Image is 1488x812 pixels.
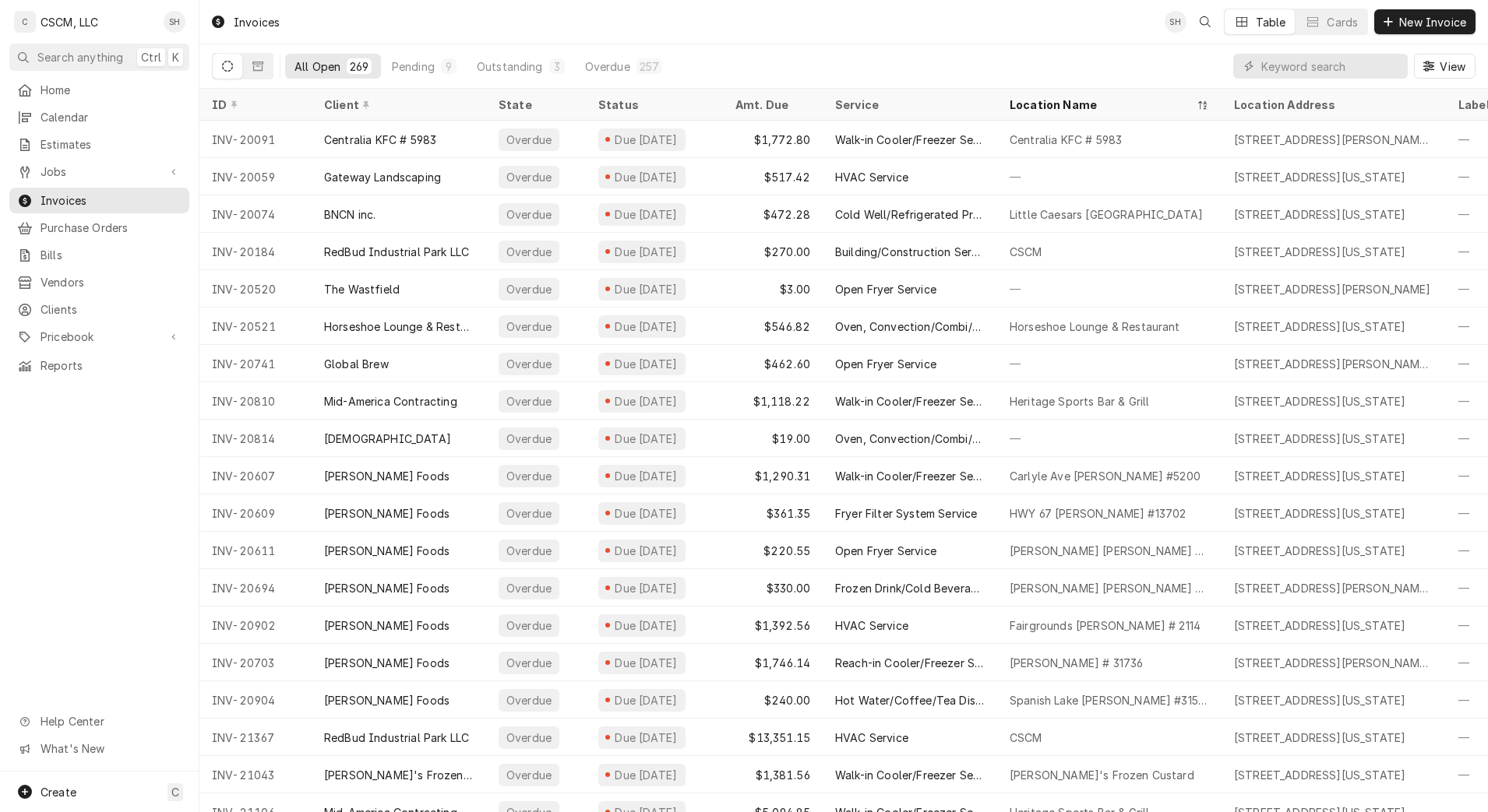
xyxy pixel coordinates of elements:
div: Due [DATE] [613,356,679,372]
div: CSCM, LLC [41,14,98,30]
span: Estimates [41,136,182,153]
div: — [997,158,1222,195]
div: [PERSON_NAME] # 31736 [1010,655,1143,671]
a: Reports [9,353,189,378]
div: $517.42 [723,158,823,195]
div: [STREET_ADDRESS][PERSON_NAME][US_STATE] [1234,356,1433,372]
div: Cards [1327,14,1358,30]
div: Overdue [505,505,553,522]
div: Due [DATE] [613,543,679,559]
div: C [14,11,36,33]
span: Pricebook [41,329,158,345]
a: Bills [9,242,189,268]
div: Location Name [1010,97,1194,113]
div: Due [DATE] [613,132,679,148]
div: [STREET_ADDRESS][US_STATE] [1234,169,1405,185]
a: Purchase Orders [9,215,189,241]
div: Due [DATE] [613,393,679,410]
div: SH [164,11,185,33]
div: Due [DATE] [613,655,679,671]
div: Due [DATE] [613,244,679,260]
div: $546.82 [723,308,823,345]
span: Create [41,786,76,799]
div: [PERSON_NAME] Foods [324,692,450,708]
div: RedBud Industrial Park LLC [324,244,469,260]
div: Due [DATE] [613,206,679,223]
div: Open Fryer Service [835,281,936,297]
span: Jobs [41,163,158,180]
div: $361.35 [723,494,823,532]
div: $330.00 [723,569,823,606]
div: [PERSON_NAME]'s Frozen Custard [1010,767,1194,783]
div: INV-20059 [199,158,312,195]
div: 269 [350,58,368,75]
div: Centralia KFC # 5983 [324,132,436,148]
div: [STREET_ADDRESS][PERSON_NAME] [1234,281,1431,297]
div: Centralia KFC # 5983 [1010,132,1122,148]
div: $13,351.15 [723,719,823,756]
div: Spanish Lake [PERSON_NAME] #31595 [1010,692,1209,708]
div: [STREET_ADDRESS][US_STATE] [1234,729,1405,746]
div: [STREET_ADDRESS][US_STATE] [1234,206,1405,223]
div: The Wastfield [324,281,400,297]
span: Invoices [41,192,182,209]
span: Vendors [41,274,182,290]
div: $1,290.31 [723,457,823,494]
div: Location Address [1234,97,1430,113]
div: Serra Heyen's Avatar [164,11,185,33]
div: $1,746.14 [723,644,823,681]
div: Open Fryer Service [835,543,936,559]
div: Due [DATE] [613,580,679,596]
div: Due [DATE] [613,617,679,634]
span: Purchase Orders [41,220,182,236]
div: INV-20810 [199,382,312,420]
div: Overdue [505,767,553,783]
div: Overdue [505,617,553,634]
div: All Open [294,58,340,75]
div: $240.00 [723,681,823,719]
div: INV-20609 [199,494,312,532]
div: Heritage Sports Bar & Grill [1010,393,1149,410]
div: Overdue [505,393,553,410]
div: [STREET_ADDRESS][US_STATE] [1234,767,1405,783]
div: $1,772.80 [723,121,823,158]
div: Little Caesars [GEOGRAPHIC_DATA] [1010,206,1203,223]
div: Horseshoe Lounge & Restaurant [324,318,474,335]
div: HVAC Service [835,617,908,634]
span: Clients [41,301,182,318]
div: — [997,345,1222,382]
div: [PERSON_NAME] Foods [324,655,450,671]
div: Walk-in Cooler/Freezer Service [835,393,985,410]
div: INV-20091 [199,121,312,158]
span: Home [41,82,182,98]
div: Open Fryer Service [835,356,936,372]
a: Estimates [9,132,189,157]
span: Reports [41,357,182,374]
span: Help Center [41,713,180,729]
div: Overdue [505,431,553,447]
div: Overdue [505,132,553,148]
div: Frozen Drink/Cold Beverage Service [835,580,985,596]
div: INV-21043 [199,756,312,793]
div: HVAC Service [835,729,908,746]
div: Service [835,97,982,113]
div: Due [DATE] [613,729,679,746]
div: INV-20902 [199,606,312,644]
div: Overdue [585,58,630,75]
div: ID [212,97,296,113]
div: Serra Heyen's Avatar [1165,11,1187,33]
div: CSCM [1010,729,1042,746]
span: C [171,784,179,800]
div: Overdue [505,206,553,223]
span: View [1437,58,1469,75]
div: Walk-in Cooler/Freezer Service [835,132,985,148]
div: BNCN inc. [324,206,376,223]
span: Calendar [41,109,182,125]
div: $1,118.22 [723,382,823,420]
div: INV-20607 [199,457,312,494]
div: Due [DATE] [613,281,679,297]
div: INV-20814 [199,420,312,457]
div: — [997,420,1222,457]
div: 3 [552,58,562,75]
a: Home [9,77,189,103]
